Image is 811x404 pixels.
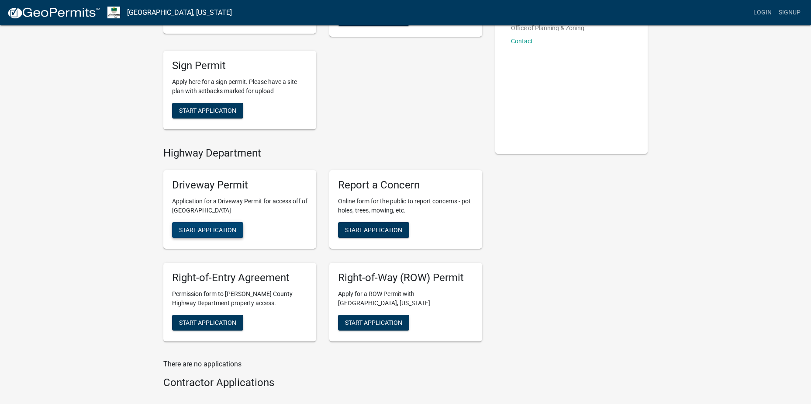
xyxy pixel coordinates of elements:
[345,226,402,233] span: Start Application
[775,4,804,21] a: Signup
[163,376,482,389] h4: Contractor Applications
[163,359,482,369] p: There are no applications
[338,289,473,308] p: Apply for a ROW Permit with [GEOGRAPHIC_DATA], [US_STATE]
[338,197,473,215] p: Online form for the public to report concerns - pot holes, trees, mowing, etc.
[338,315,409,331] button: Start Application
[172,289,307,308] p: Permission form to [PERSON_NAME] County Highway Department property access.
[338,222,409,238] button: Start Application
[511,38,533,45] a: Contact
[172,272,307,284] h5: Right-of-Entry Agreement
[179,319,236,326] span: Start Application
[172,179,307,192] h5: Driveway Permit
[163,376,482,393] wm-workflow-list-section: Contractor Applications
[172,103,243,118] button: Start Application
[179,226,236,233] span: Start Application
[172,222,243,238] button: Start Application
[107,7,120,18] img: Morgan County, Indiana
[338,179,473,192] h5: Report a Concern
[163,147,482,160] h4: Highway Department
[172,59,307,72] h5: Sign Permit
[172,77,307,96] p: Apply here for a sign permit. Please have a site plan with setbacks marked for upload
[127,5,232,20] a: [GEOGRAPHIC_DATA], [US_STATE]
[179,107,236,114] span: Start Application
[172,315,243,331] button: Start Application
[511,25,584,31] p: Office of Planning & Zoning
[172,197,307,215] p: Application for a Driveway Permit for access off of [GEOGRAPHIC_DATA]
[338,272,473,284] h5: Right-of-Way (ROW) Permit
[750,4,775,21] a: Login
[345,319,402,326] span: Start Application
